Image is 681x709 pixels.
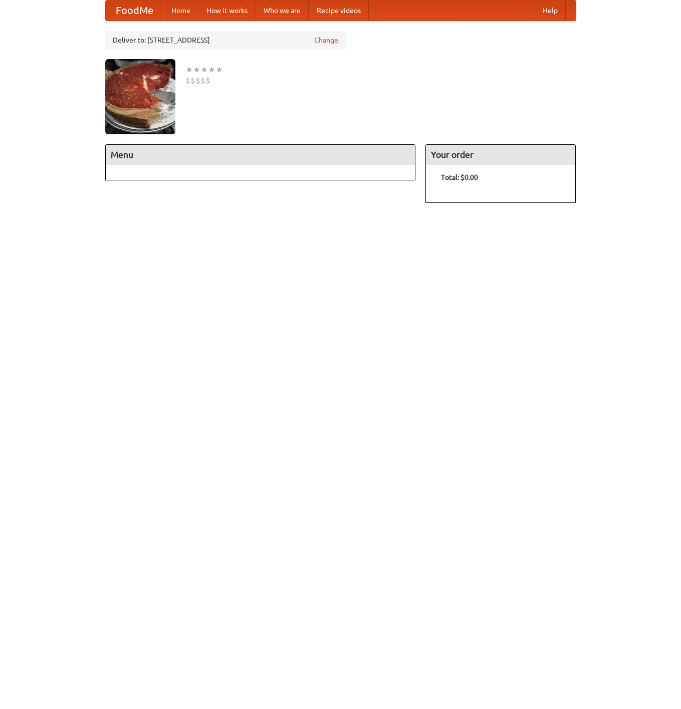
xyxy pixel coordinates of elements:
b: Total: $0.00 [441,173,478,181]
li: ★ [208,64,215,75]
li: $ [195,75,200,86]
h4: Menu [106,145,415,165]
li: $ [205,75,210,86]
a: Who we are [256,1,309,21]
li: $ [185,75,190,86]
a: Help [535,1,566,21]
a: FoodMe [106,1,163,21]
h4: Your order [426,145,575,165]
a: How it works [198,1,256,21]
li: ★ [200,64,208,75]
li: ★ [193,64,200,75]
a: Change [314,35,338,45]
div: Deliver to: [STREET_ADDRESS] [105,31,346,49]
li: ★ [185,64,193,75]
a: Recipe videos [309,1,369,21]
li: ★ [215,64,223,75]
li: $ [200,75,205,86]
img: angular.jpg [105,59,175,134]
a: Home [163,1,198,21]
li: $ [190,75,195,86]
